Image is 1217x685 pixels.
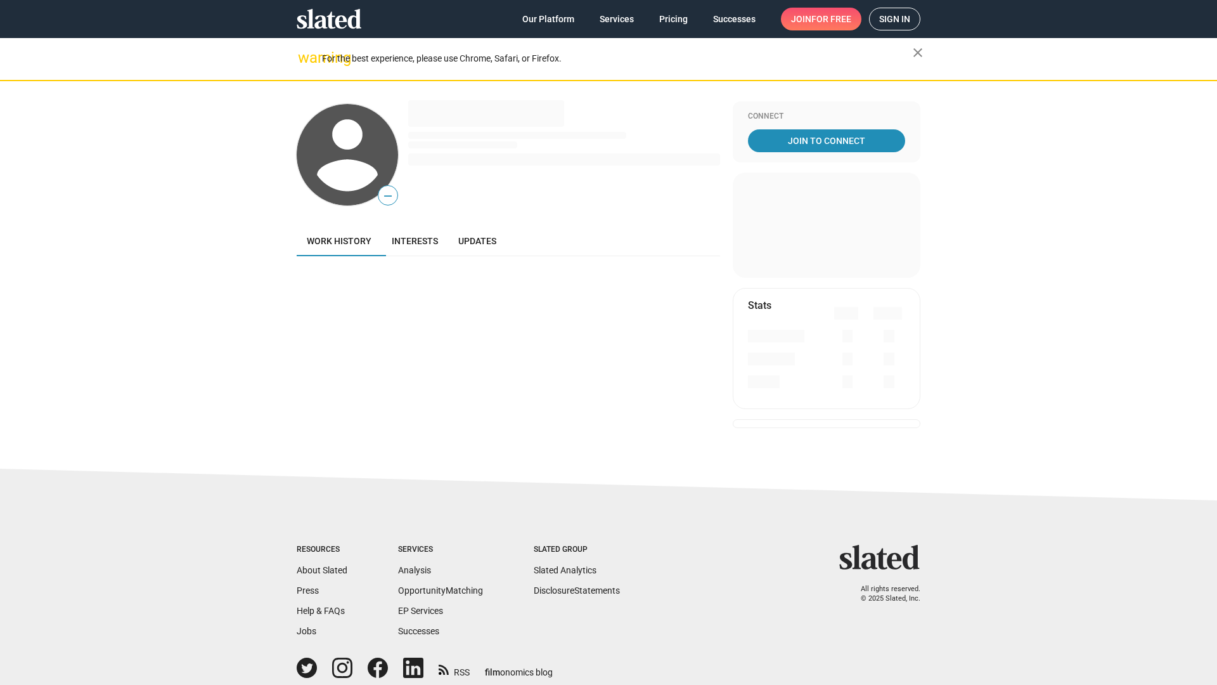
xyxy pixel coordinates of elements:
span: Join To Connect [750,129,903,152]
mat-card-title: Stats [748,299,771,312]
a: Press [297,585,319,596]
a: Work history [297,226,382,256]
mat-icon: warning [298,50,313,65]
a: About Slated [297,565,347,575]
a: Services [589,8,644,30]
span: Our Platform [522,8,574,30]
a: Joinfor free [781,8,861,30]
p: All rights reserved. © 2025 Slated, Inc. [847,585,920,603]
span: for free [811,8,851,30]
div: Connect [748,112,905,122]
a: Successes [398,626,439,636]
a: Successes [703,8,766,30]
div: Slated Group [534,545,620,555]
a: EP Services [398,606,443,616]
div: For the best experience, please use Chrome, Safari, or Firefox. [322,50,913,67]
a: Help & FAQs [297,606,345,616]
a: OpportunityMatching [398,585,483,596]
div: Resources [297,545,347,555]
a: Updates [448,226,506,256]
a: Our Platform [512,8,584,30]
a: RSS [439,659,470,679]
a: Join To Connect [748,129,905,152]
a: Slated Analytics [534,565,596,575]
span: Join [791,8,851,30]
span: Services [600,8,634,30]
span: Interests [392,236,438,246]
a: DisclosureStatements [534,585,620,596]
a: Jobs [297,626,316,636]
span: Pricing [659,8,688,30]
a: Sign in [869,8,920,30]
a: filmonomics blog [485,656,553,679]
span: Work history [307,236,371,246]
span: Successes [713,8,756,30]
a: Pricing [649,8,698,30]
mat-icon: close [910,45,925,60]
span: — [378,188,397,204]
a: Interests [382,226,448,256]
a: Analysis [398,565,431,575]
div: Services [398,545,483,555]
span: Updates [458,236,496,246]
span: Sign in [879,8,910,30]
span: film [485,667,500,677]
